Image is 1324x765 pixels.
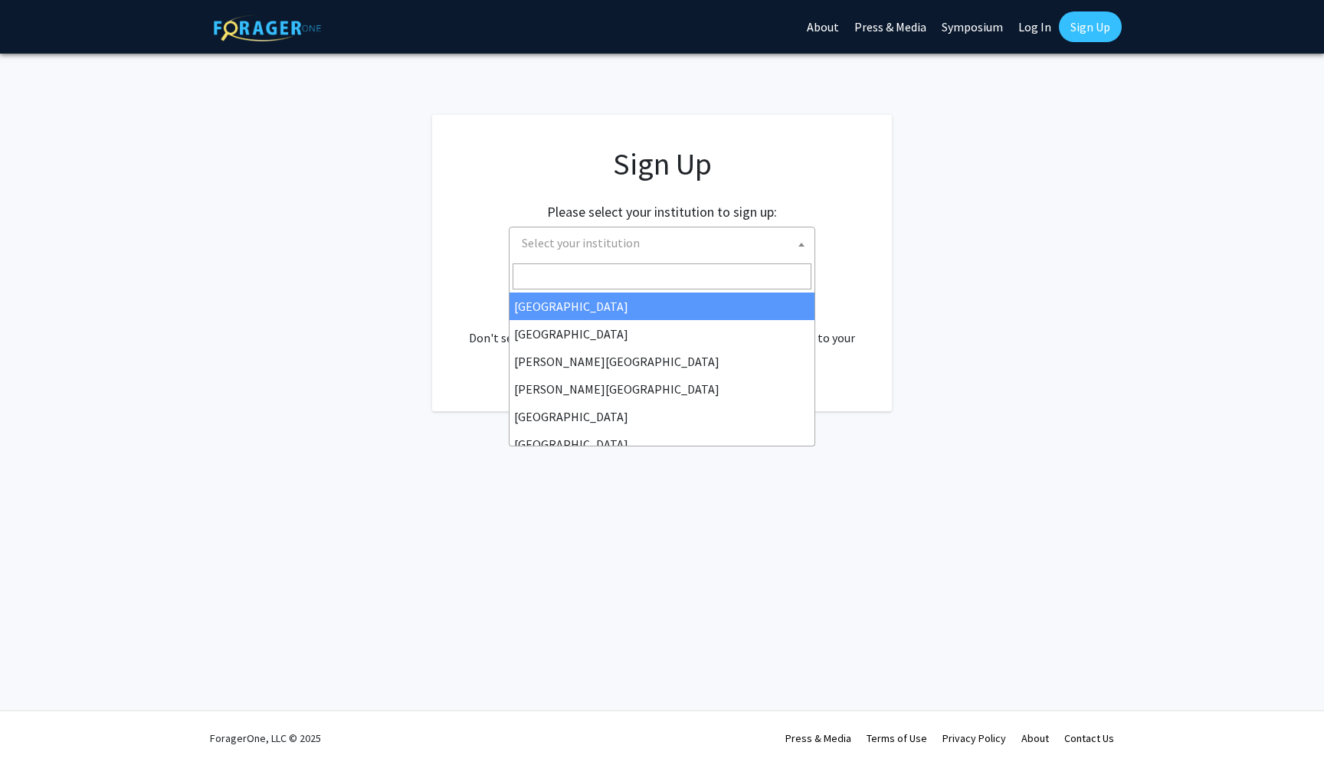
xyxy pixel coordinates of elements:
[510,293,814,320] li: [GEOGRAPHIC_DATA]
[1021,731,1049,745] a: About
[513,263,811,289] input: Search
[463,145,861,182] h1: Sign Up
[210,711,321,765] div: ForagerOne, LLC © 2025
[509,227,815,261] span: Select your institution
[11,696,65,754] iframe: Chat
[1064,731,1114,745] a: Contact Us
[522,235,640,250] span: Select your institution
[785,731,851,745] a: Press & Media
[1059,11,1122,42] a: Sign Up
[510,320,814,348] li: [GEOGRAPHIC_DATA]
[463,292,861,365] div: Already have an account? . Don't see your institution? about bringing ForagerOne to your institut...
[510,430,814,458] li: [GEOGRAPHIC_DATA]
[547,204,777,221] h2: Please select your institution to sign up:
[516,227,814,259] span: Select your institution
[510,375,814,403] li: [PERSON_NAME][GEOGRAPHIC_DATA]
[510,348,814,375] li: [PERSON_NAME][GEOGRAPHIC_DATA]
[214,15,321,41] img: ForagerOne Logo
[942,731,1006,745] a: Privacy Policy
[510,403,814,430] li: [GEOGRAPHIC_DATA]
[867,731,927,745] a: Terms of Use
